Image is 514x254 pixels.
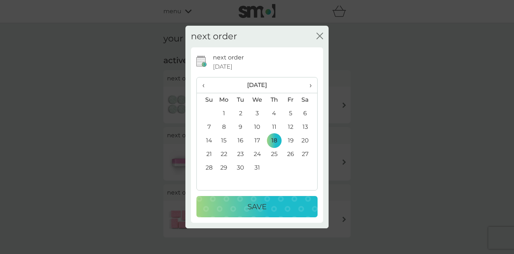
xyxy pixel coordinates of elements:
td: 25 [266,148,282,161]
td: 7 [197,120,216,134]
span: › [304,77,312,93]
td: 12 [282,120,299,134]
button: close [316,33,323,40]
h2: next order [191,31,237,42]
th: [DATE] [216,77,299,93]
td: 1 [216,107,232,120]
td: 29 [216,161,232,175]
td: 14 [197,134,216,148]
td: 3 [249,107,266,120]
button: Save [196,196,318,217]
td: 5 [282,107,299,120]
th: Tu [232,93,249,107]
td: 10 [249,120,266,134]
td: 6 [299,107,317,120]
td: 4 [266,107,282,120]
th: Sa [299,93,317,107]
th: We [249,93,266,107]
td: 24 [249,148,266,161]
td: 22 [216,148,232,161]
td: 19 [282,134,299,148]
td: 15 [216,134,232,148]
td: 23 [232,148,249,161]
td: 26 [282,148,299,161]
td: 20 [299,134,317,148]
td: 18 [266,134,282,148]
td: 21 [197,148,216,161]
th: Fr [282,93,299,107]
td: 27 [299,148,317,161]
td: 8 [216,120,232,134]
span: ‹ [202,77,210,93]
td: 30 [232,161,249,175]
th: Th [266,93,282,107]
span: [DATE] [213,62,232,72]
p: next order [213,53,244,62]
td: 11 [266,120,282,134]
td: 17 [249,134,266,148]
td: 13 [299,120,317,134]
td: 28 [197,161,216,175]
td: 31 [249,161,266,175]
td: 16 [232,134,249,148]
th: Su [197,93,216,107]
p: Save [247,201,267,213]
td: 2 [232,107,249,120]
td: 9 [232,120,249,134]
th: Mo [216,93,232,107]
